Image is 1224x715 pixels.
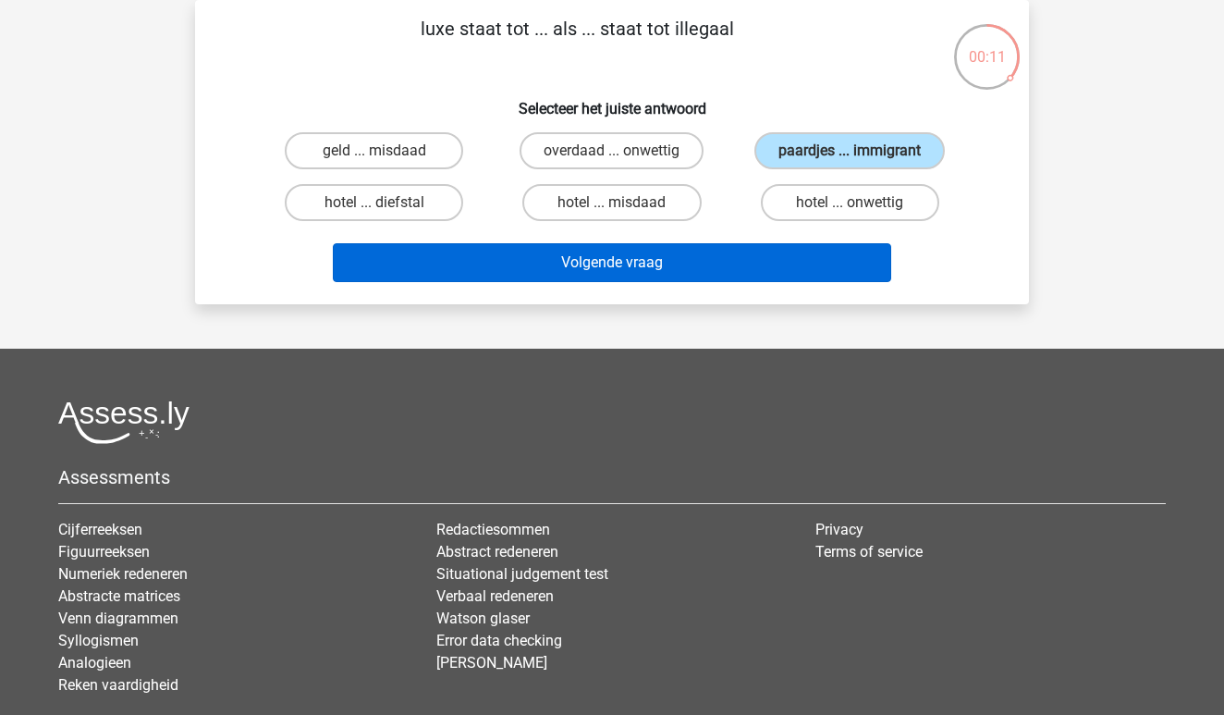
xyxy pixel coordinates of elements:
[58,632,139,649] a: Syllogismen
[436,610,530,627] a: Watson glaser
[520,132,704,169] label: overdaad ... onwettig
[754,132,945,169] label: paardjes ... immigrant
[58,466,1166,488] h5: Assessments
[436,543,558,561] a: Abstract redeneren
[58,587,180,605] a: Abstracte matrices
[952,22,1022,68] div: 00:11
[436,565,608,583] a: Situational judgement test
[58,610,178,627] a: Venn diagrammen
[58,521,142,538] a: Cijferreeksen
[58,565,188,583] a: Numeriek redeneren
[285,132,463,169] label: geld ... misdaad
[815,543,923,561] a: Terms of service
[522,184,701,221] label: hotel ... misdaad
[58,654,131,672] a: Analogieen
[436,521,550,538] a: Redactiesommen
[815,521,863,538] a: Privacy
[761,184,939,221] label: hotel ... onwettig
[58,543,150,561] a: Figuurreeksen
[436,654,547,672] a: [PERSON_NAME]
[333,243,892,282] button: Volgende vraag
[225,15,930,70] p: luxe staat tot ... als ... staat tot illegaal
[436,587,554,605] a: Verbaal redeneren
[58,401,190,444] img: Assessly logo
[58,676,178,694] a: Reken vaardigheid
[436,632,562,649] a: Error data checking
[225,85,999,117] h6: Selecteer het juiste antwoord
[285,184,463,221] label: hotel ... diefstal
